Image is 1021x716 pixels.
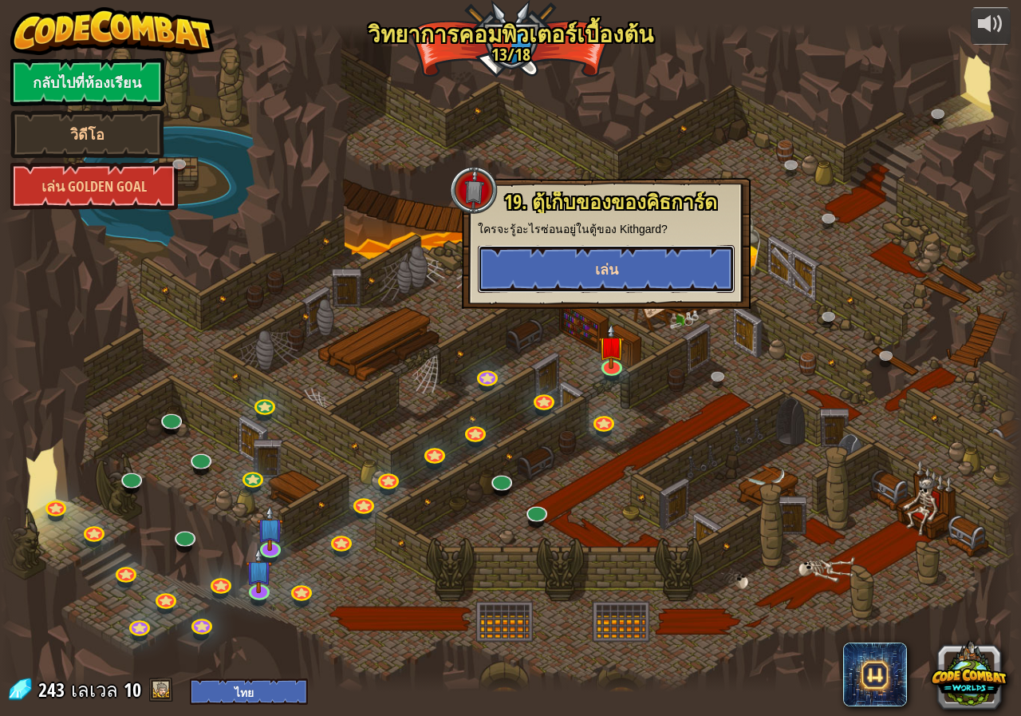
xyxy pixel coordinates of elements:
a: เล่น Golden Goal [10,162,178,210]
span: 19. ตู้เก็บของของคิธการ์ด [504,188,717,216]
span: เลเวล [71,677,118,703]
img: level-banner-unstarted-subscriber.png [246,548,272,594]
img: level-banner-unstarted-subscriber.png [257,505,283,551]
p: ใครจะรู้อะไรซ่อนอยู่ในตู้ของ Kithgard? [478,221,735,237]
span: 10 [124,677,141,702]
a: กลับไปที่ห้องเรียน [10,58,164,106]
img: CodeCombat - Learn how to code by playing a game [10,7,215,55]
a: วิดีโอ [10,110,164,158]
img: level-banner-unstarted.png [598,323,625,369]
span: เล่น [595,259,618,279]
button: ปรับระดับเสียง [971,7,1011,45]
button: เล่น [478,245,735,293]
span: 243 [38,677,69,702]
